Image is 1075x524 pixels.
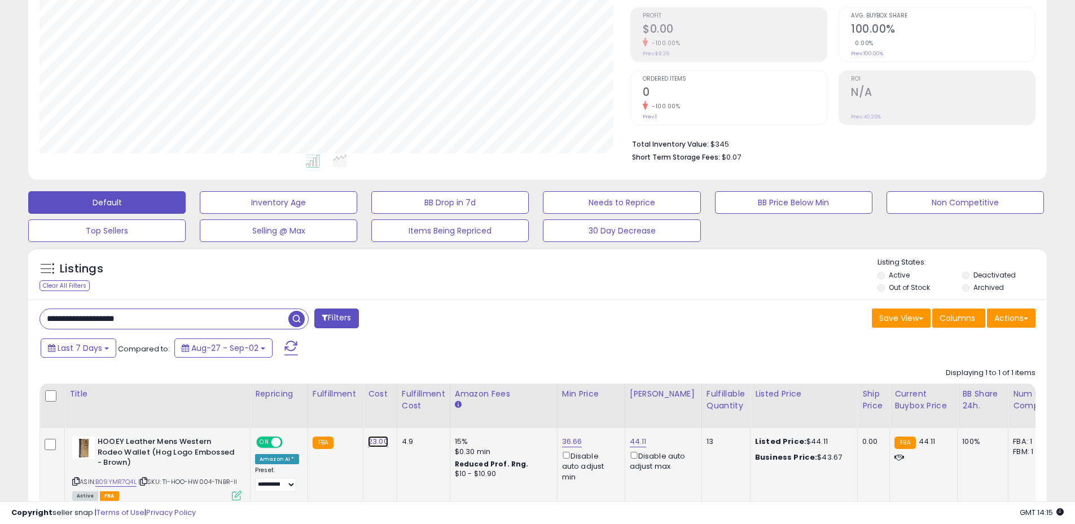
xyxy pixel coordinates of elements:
small: Prev: 100.00% [851,50,883,57]
button: Inventory Age [200,191,357,214]
div: ASIN: [72,437,242,499]
label: Out of Stock [889,283,930,292]
span: | SKU: TI-HOO-HW004-TNBR-II [138,477,238,486]
span: Ordered Items [643,76,827,82]
div: Preset: [255,466,299,492]
div: FBM: 1 [1013,447,1050,457]
h2: N/A [851,86,1035,101]
button: Aug-27 - Sep-02 [174,338,273,358]
button: Columns [932,309,985,328]
a: B09YMR7Q4L [95,477,137,487]
div: FBA: 1 [1013,437,1050,447]
button: BB Drop in 7d [371,191,529,214]
div: 13 [707,437,741,447]
small: -100.00% [648,102,680,111]
a: 36.66 [562,436,582,447]
button: Default [28,191,186,214]
div: Listed Price [755,388,853,400]
b: Listed Price: [755,436,806,447]
a: 23.00 [368,436,388,447]
small: Prev: $9.26 [643,50,669,57]
button: Actions [987,309,1035,328]
div: Current Buybox Price [894,388,953,412]
span: ROI [851,76,1035,82]
label: Deactivated [973,270,1016,280]
b: Total Inventory Value: [632,139,709,149]
li: $345 [632,136,1027,150]
div: Title [69,388,245,400]
h2: 100.00% [851,23,1035,38]
div: Fulfillable Quantity [707,388,745,412]
a: Privacy Policy [146,507,196,518]
img: 41DFgoDiRKL._SL40_.jpg [72,437,95,459]
a: Terms of Use [96,507,144,518]
div: Fulfillment Cost [402,388,445,412]
h2: 0 [643,86,827,101]
div: $0.30 min [455,447,549,457]
button: Non Competitive [887,191,1044,214]
small: 0.00% [851,39,874,47]
small: FBA [313,437,334,449]
b: Business Price: [755,452,817,463]
h2: $0.00 [643,23,827,38]
div: Displaying 1 to 1 of 1 items [946,368,1035,378]
div: $10 - $10.90 [455,469,549,479]
button: Save View [872,309,931,328]
div: Min Price [562,388,620,400]
b: Short Term Storage Fees: [632,152,720,162]
span: Aug-27 - Sep-02 [191,342,258,354]
div: Disable auto adjust max [630,450,693,472]
div: 0.00 [862,437,881,447]
small: FBA [894,437,915,449]
small: Prev: 1 [643,113,657,120]
h5: Listings [60,261,103,277]
button: Needs to Reprice [543,191,700,214]
div: [PERSON_NAME] [630,388,697,400]
div: Repricing [255,388,303,400]
label: Active [889,270,910,280]
span: 2025-09-10 14:15 GMT [1020,507,1064,518]
small: Amazon Fees. [455,400,462,410]
div: Num of Comp. [1013,388,1054,412]
span: Last 7 Days [58,342,102,354]
button: Filters [314,309,358,328]
button: Selling @ Max [200,219,357,242]
span: All listings currently available for purchase on Amazon [72,491,98,501]
div: $43.67 [755,452,849,463]
span: FBA [100,491,119,501]
div: Amazon Fees [455,388,552,400]
span: $0.07 [722,152,741,162]
b: HOOEY Leather Mens Western Rodeo Wallet (Hog Logo Embossed - Brown) [98,437,235,471]
div: Fulfillment [313,388,358,400]
button: Last 7 Days [41,338,116,358]
button: BB Price Below Min [715,191,872,214]
div: seller snap | | [11,508,196,518]
span: ON [257,438,271,447]
div: $44.11 [755,437,849,447]
div: Disable auto adjust min [562,450,616,482]
div: Ship Price [862,388,885,412]
span: 44.11 [919,436,936,447]
div: Cost [368,388,392,400]
b: Reduced Prof. Rng. [455,459,529,469]
small: -100.00% [648,39,680,47]
span: Avg. Buybox Share [851,13,1035,19]
button: Items Being Repriced [371,219,529,242]
small: Prev: 40.26% [851,113,881,120]
p: Listing States: [877,257,1047,268]
button: Top Sellers [28,219,186,242]
div: BB Share 24h. [962,388,1003,412]
div: Clear All Filters [40,280,90,291]
span: Columns [940,312,975,324]
span: Profit [643,13,827,19]
span: OFF [281,438,299,447]
div: 4.9 [402,437,441,447]
div: Amazon AI * [255,454,299,464]
strong: Copyright [11,507,52,518]
div: 100% [962,437,999,447]
label: Archived [973,283,1004,292]
span: Compared to: [118,344,170,354]
div: 15% [455,437,549,447]
a: 44.11 [630,436,647,447]
button: 30 Day Decrease [543,219,700,242]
